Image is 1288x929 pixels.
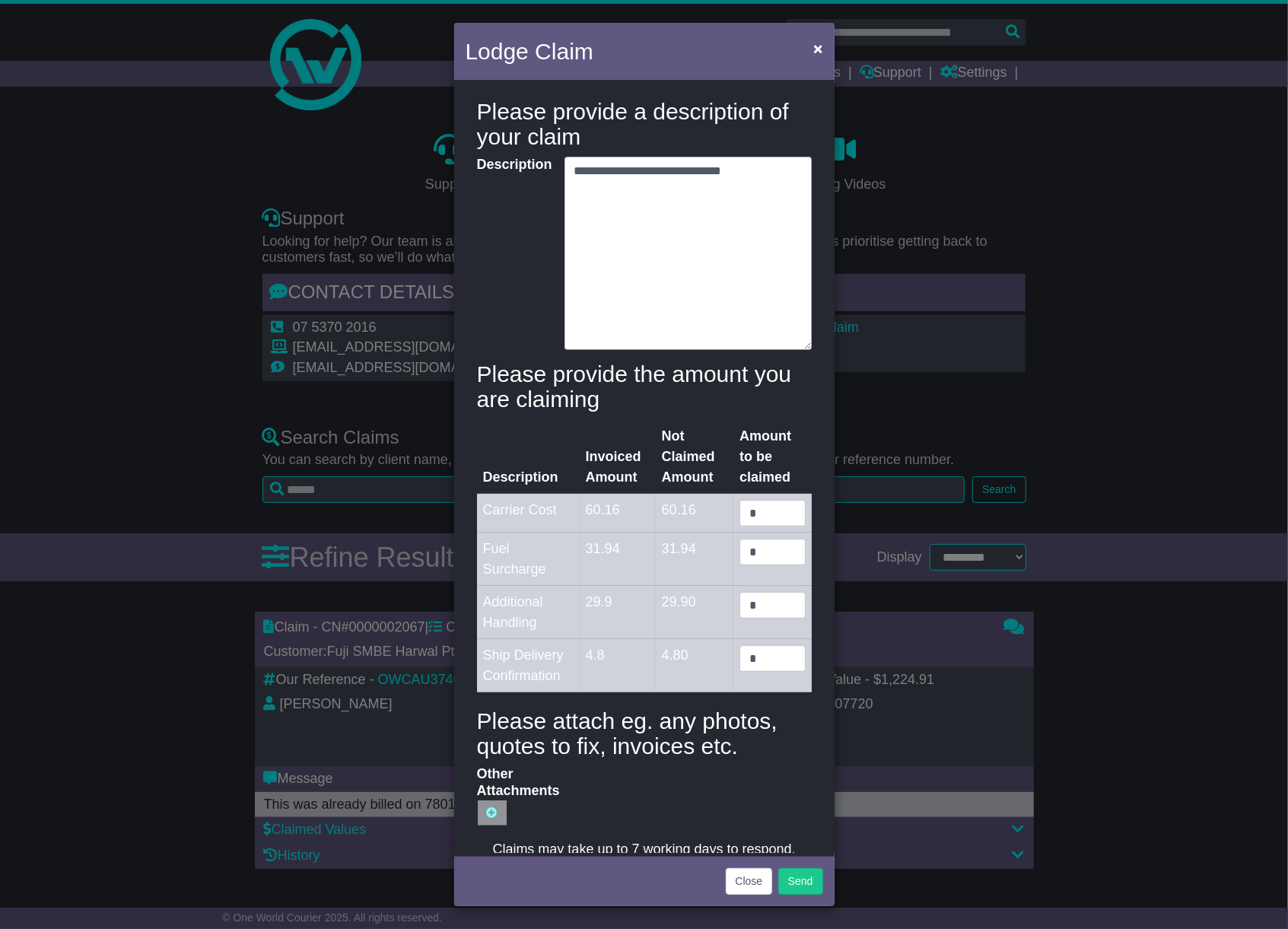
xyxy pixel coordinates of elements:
[580,586,656,639] td: 29.9
[656,494,733,533] td: 60.16
[656,420,733,494] th: Not Claimed Amount
[656,586,733,639] td: 29.90
[778,868,823,895] button: Send
[477,639,580,692] td: Ship Delivery Confirmation
[466,34,593,68] h4: Lodge Claim
[477,586,580,639] td: Additional Handling
[477,842,812,858] div: Claims may take up to 7 working days to respond.
[469,766,557,826] label: Other Attachments
[477,708,812,759] h4: Please attach eg. any photos, quotes to fix, invoices etc.
[813,40,822,57] span: ×
[580,420,656,494] th: Invoiced Amount
[580,639,656,692] td: 4.8
[477,99,812,149] h4: Please provide a description of your claim
[656,533,733,586] td: 31.94
[477,494,580,533] td: Carrier Cost
[733,420,811,494] th: Amount to be claimed
[726,868,773,895] button: Close
[469,157,557,346] label: Description
[656,639,733,692] td: 4.80
[580,494,656,533] td: 60.16
[580,533,656,586] td: 31.94
[477,361,812,412] h4: Please provide the amount you are claiming
[477,533,580,586] td: Fuel Surcharge
[477,420,580,494] th: Description
[806,33,830,64] button: Close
